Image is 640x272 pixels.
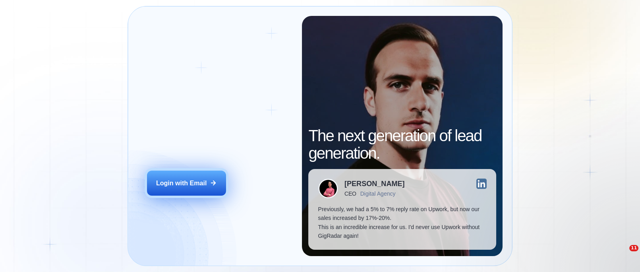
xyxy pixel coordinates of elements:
[308,127,496,163] h2: The next generation of lead generation.
[344,190,356,197] div: CEO
[147,171,226,195] button: Login with Email
[156,179,207,187] div: Login with Email
[318,205,487,240] p: Previously, we had a 5% to 7% reply rate on Upwork, but now our sales increased by 17%-20%. This ...
[613,245,632,264] iframe: Intercom live chat
[629,245,638,251] span: 11
[344,180,405,187] div: [PERSON_NAME]
[360,190,396,197] div: Digital Agency
[481,195,640,251] iframe: Intercom notifications message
